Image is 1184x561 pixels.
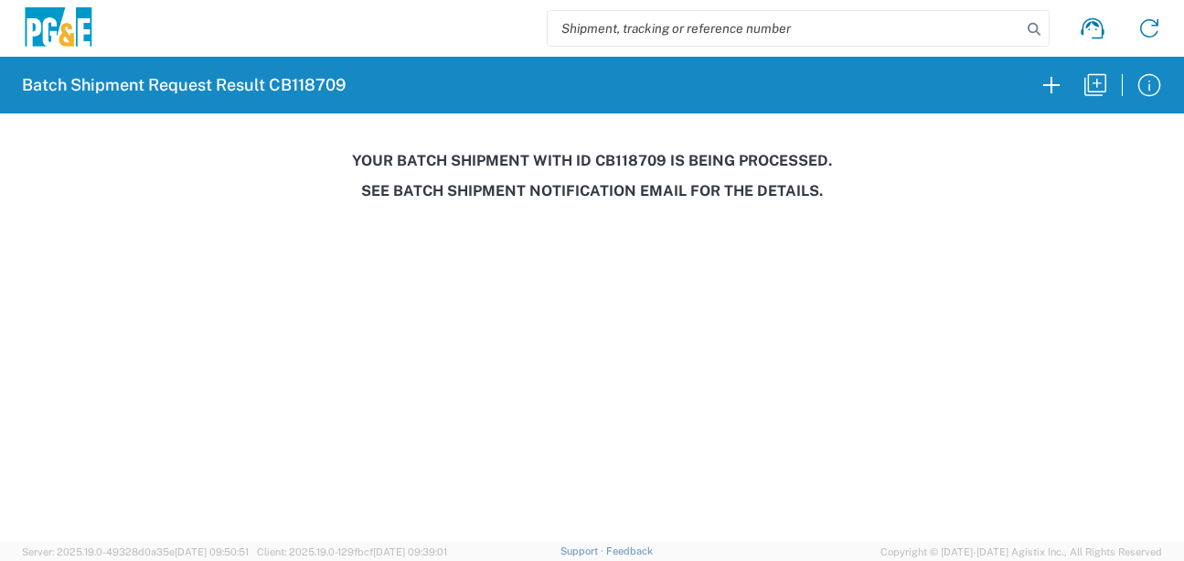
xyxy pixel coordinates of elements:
h3: See Batch Shipment Notification email for the details. [13,182,1171,200]
img: pge [22,7,95,50]
a: Support [560,545,606,556]
span: [DATE] 09:39:01 [373,546,447,557]
span: Server: 2025.19.0-49328d0a35e [22,546,249,557]
span: Client: 2025.19.0-129fbcf [257,546,447,557]
h3: Your batch shipment with id CB118709 is being processed. [13,152,1171,169]
span: [DATE] 09:50:51 [175,546,249,557]
a: Feedback [606,545,653,556]
input: Shipment, tracking or reference number [548,11,1021,46]
span: Copyright © [DATE]-[DATE] Agistix Inc., All Rights Reserved [880,544,1162,560]
h2: Batch Shipment Request Result CB118709 [22,74,346,96]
